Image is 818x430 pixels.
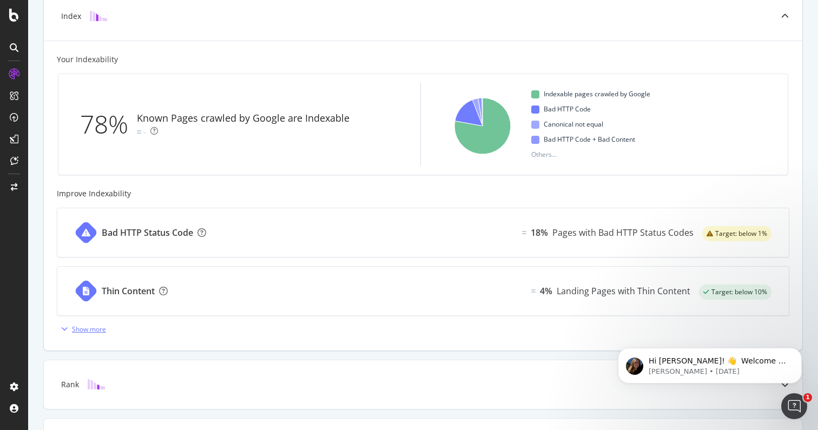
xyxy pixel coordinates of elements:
span: Target: below 1% [715,230,767,237]
div: Show more [72,325,106,334]
div: Landing Pages with Thin Content [557,285,690,297]
a: Thin ContentEqual4%Landing Pages with Thin Contentsuccess label [57,266,789,316]
span: Indexable pages crawled by Google [544,88,650,101]
svg: A chart. [451,83,514,166]
img: Equal [522,231,526,234]
iframe: Intercom live chat [781,393,807,419]
div: 78% [80,107,137,142]
div: Index [61,11,81,22]
div: warning label [702,226,771,241]
img: Equal [137,130,141,134]
div: - [143,127,146,137]
span: Bad HTTP Code + Bad Content [544,133,635,146]
div: Pages with Bad HTTP Status Codes [552,227,694,239]
img: Equal [531,289,536,293]
div: Thin Content [102,285,155,297]
a: Bad HTTP Status CodeEqual18%Pages with Bad HTTP Status Codeswarning label [57,208,789,257]
div: Your Indexability [57,54,118,65]
span: 1 [803,393,812,402]
div: 4% [540,285,552,297]
span: Others... [527,148,561,161]
button: Show more [57,320,106,338]
img: block-icon [88,379,105,389]
div: 18% [531,227,548,239]
span: Canonical not equal [544,118,603,131]
div: success label [699,285,771,300]
div: Bad HTTP Status Code [102,227,193,239]
iframe: Intercom notifications message [602,325,818,401]
div: Known Pages crawled by Google are Indexable [137,111,349,125]
div: Rank [61,379,79,390]
div: Improve Indexability [57,188,789,199]
img: block-icon [90,11,107,21]
span: Bad HTTP Code [544,103,591,116]
span: Target: below 10% [711,289,767,295]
